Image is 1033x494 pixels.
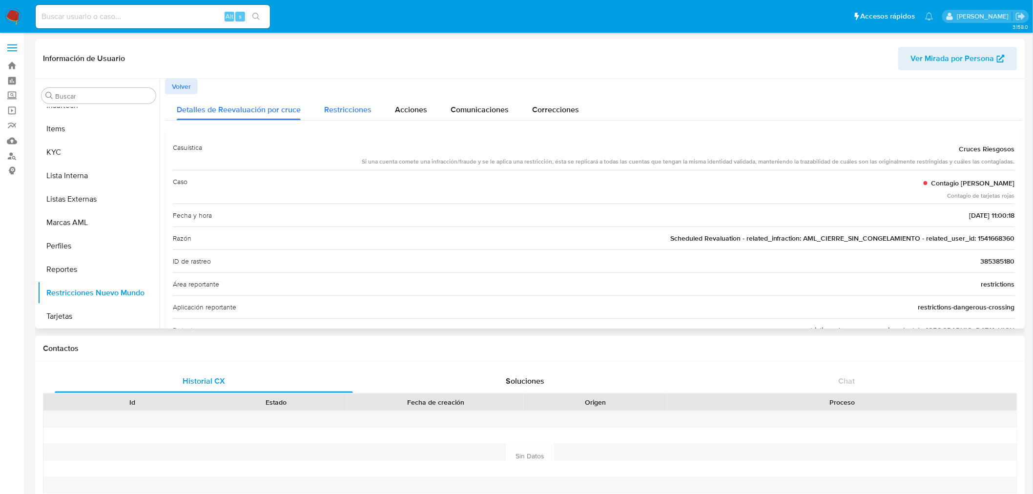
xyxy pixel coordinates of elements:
[43,344,1017,353] h1: Contactos
[45,92,53,100] button: Buscar
[38,258,160,281] button: Reportes
[38,141,160,164] button: KYC
[1015,11,1026,21] a: Salir
[55,92,152,101] input: Buscar
[861,11,915,21] span: Accesos rápidos
[674,397,1010,407] div: Proceso
[531,397,661,407] div: Origen
[38,211,160,234] button: Marcas AML
[183,375,225,387] span: Historial CX
[239,12,242,21] span: s
[911,47,994,70] span: Ver Mirada por Persona
[211,397,341,407] div: Estado
[898,47,1017,70] button: Ver Mirada por Persona
[38,187,160,211] button: Listas Externas
[506,375,545,387] span: Soluciones
[38,234,160,258] button: Perfiles
[38,305,160,328] button: Tarjetas
[38,281,160,305] button: Restricciones Nuevo Mundo
[36,10,270,23] input: Buscar usuario o caso...
[38,164,160,187] button: Lista Interna
[957,12,1012,21] p: gregorio.negri@mercadolibre.com
[839,375,855,387] span: Chat
[246,10,266,23] button: search-icon
[226,12,233,21] span: Alt
[67,397,197,407] div: Id
[354,397,517,407] div: Fecha de creación
[38,117,160,141] button: Items
[43,54,125,63] h1: Información de Usuario
[925,12,933,21] a: Notificaciones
